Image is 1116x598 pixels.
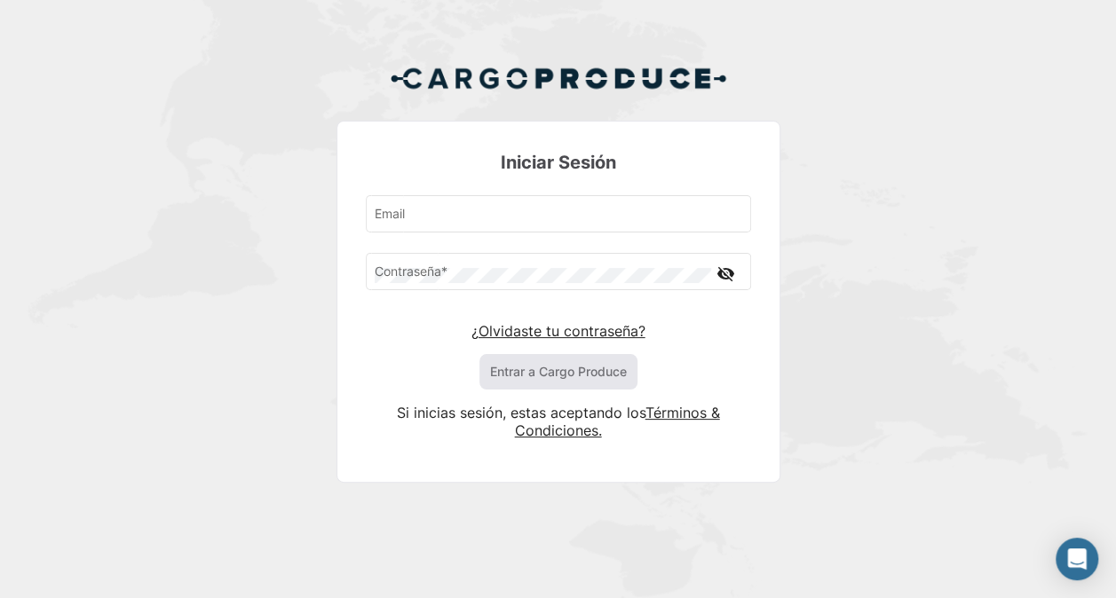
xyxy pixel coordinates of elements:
[1056,538,1098,580] div: Abrir Intercom Messenger
[471,322,645,340] a: ¿Olvidaste tu contraseña?
[515,404,720,439] a: Términos & Condiciones.
[366,150,751,175] h3: Iniciar Sesión
[390,57,727,99] img: Cargo Produce Logo
[716,263,737,285] mat-icon: visibility_off
[397,404,645,421] span: Si inicias sesión, estas aceptando los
